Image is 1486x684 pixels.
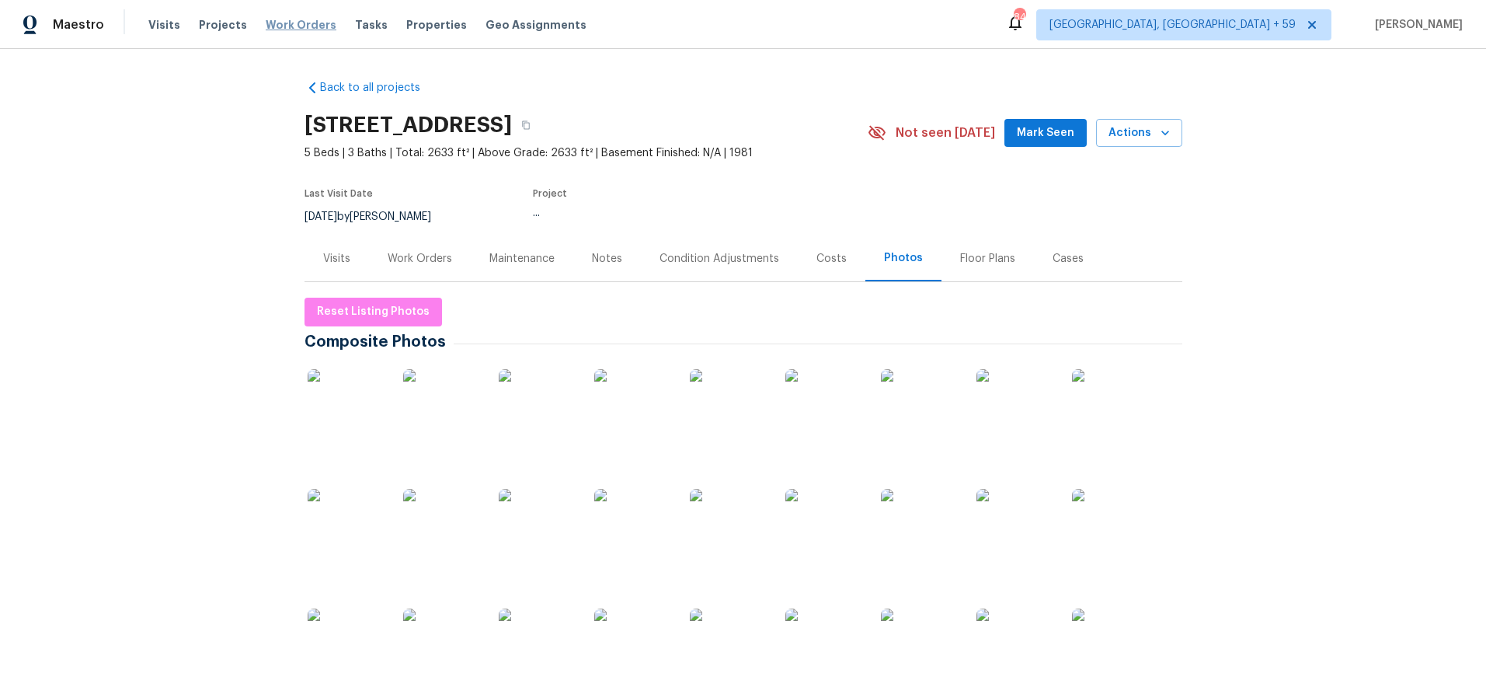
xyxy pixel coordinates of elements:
[884,250,923,266] div: Photos
[485,17,586,33] span: Geo Assignments
[1096,119,1182,148] button: Actions
[148,17,180,33] span: Visits
[1049,17,1296,33] span: [GEOGRAPHIC_DATA], [GEOGRAPHIC_DATA] + 59
[1369,17,1463,33] span: [PERSON_NAME]
[305,211,337,222] span: [DATE]
[305,334,454,350] span: Composite Photos
[305,189,373,198] span: Last Visit Date
[305,298,442,326] button: Reset Listing Photos
[1017,124,1074,143] span: Mark Seen
[305,117,512,133] h2: [STREET_ADDRESS]
[1004,119,1087,148] button: Mark Seen
[305,208,450,226] div: by [PERSON_NAME]
[355,19,388,30] span: Tasks
[317,302,430,322] span: Reset Listing Photos
[533,208,831,218] div: ...
[53,17,104,33] span: Maestro
[592,251,622,267] div: Notes
[533,189,567,198] span: Project
[1053,251,1084,267] div: Cases
[1108,124,1170,143] span: Actions
[323,251,350,267] div: Visits
[659,251,779,267] div: Condition Adjustments
[816,251,847,267] div: Costs
[388,251,452,267] div: Work Orders
[489,251,555,267] div: Maintenance
[305,145,868,161] span: 5 Beds | 3 Baths | Total: 2633 ft² | Above Grade: 2633 ft² | Basement Finished: N/A | 1981
[406,17,467,33] span: Properties
[305,80,454,96] a: Back to all projects
[1014,9,1025,25] div: 840
[199,17,247,33] span: Projects
[960,251,1015,267] div: Floor Plans
[512,111,540,139] button: Copy Address
[266,17,336,33] span: Work Orders
[896,125,995,141] span: Not seen [DATE]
